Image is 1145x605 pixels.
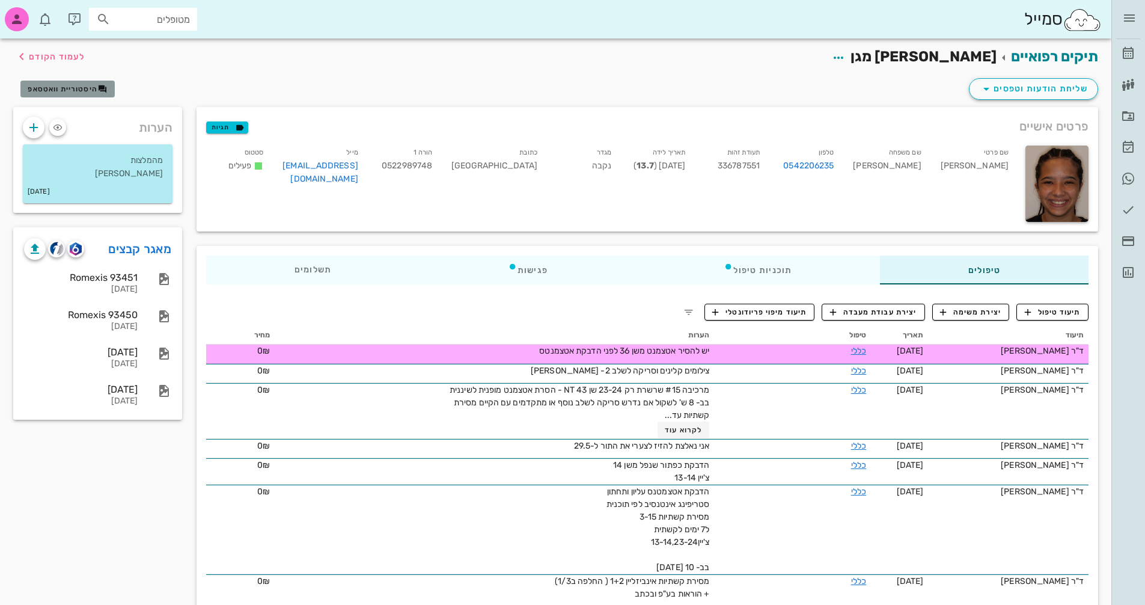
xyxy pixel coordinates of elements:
span: תיעוד טיפול [1025,307,1081,318]
span: 0₪ [257,366,270,376]
a: 0542206235 [783,159,834,173]
span: [DATE] [897,441,924,451]
small: תעודת זהות [727,149,760,156]
span: 0₪ [257,346,270,356]
a: כללי [851,385,866,395]
span: צילומים קלינים וסריקה לשלב 2- [PERSON_NAME] [531,366,709,376]
span: 0₪ [257,487,270,497]
div: נקבה [547,143,621,193]
div: ד"ר [PERSON_NAME] [933,485,1084,498]
span: [DATE] [897,366,924,376]
span: הדבקת אטצמטנס עליון ותחתון סטריפינג אינטנסיב לפי תוכנית מסירת קשתיות 3-15 ל7 ימים לקשתית צ'יין13-... [606,487,710,573]
strong: 13.7 [637,161,653,171]
button: תגיות [206,121,248,134]
small: טלפון [819,149,834,156]
img: romexis logo [70,242,81,256]
div: ד"ר [PERSON_NAME] [933,575,1084,588]
span: לעמוד הקודם [29,52,85,62]
div: פגישות [420,256,636,284]
div: טיפולים [880,256,1089,284]
div: ד"ר [PERSON_NAME] [933,345,1084,357]
a: כללי [851,346,866,356]
span: תג [35,10,43,17]
span: [GEOGRAPHIC_DATA] [451,161,537,171]
span: לקרוא עוד [665,426,702,434]
span: [DATE] [897,576,924,586]
th: טיפול [714,325,871,345]
a: כללי [851,576,866,586]
div: סמייל [1024,7,1102,32]
th: מחיר [206,325,275,345]
div: [PERSON_NAME] [843,143,930,193]
span: 0₪ [257,576,270,586]
div: Romexis 93451 [24,272,138,283]
a: [EMAIL_ADDRESS][DOMAIN_NAME] [282,161,358,184]
div: [DATE] [24,322,138,332]
span: יצירת עבודת מעבדה [830,307,917,318]
button: romexis logo [67,241,84,257]
button: היסטוריית וואטסאפ [20,81,115,97]
button: לעמוד הקודם [14,46,85,67]
button: תיעוד מיפוי פריודונטלי [704,304,815,321]
div: [DATE] [24,346,138,358]
span: [DATE] [897,385,924,395]
button: לקרוא עוד [658,422,710,438]
a: מאגר קבצים [108,239,171,259]
small: [DATE] [28,185,50,198]
span: 336787551 [718,161,760,171]
small: תאריך לידה [653,149,686,156]
div: תוכניות טיפול [636,256,880,284]
div: ד"ר [PERSON_NAME] [933,440,1084,452]
span: [PERSON_NAME] מגן [850,48,997,65]
a: כללי [851,441,866,451]
div: [DATE] [24,284,138,295]
small: כתובת [519,149,537,156]
span: פרטים אישיים [1019,117,1089,136]
div: [DATE] [24,359,138,369]
span: תשלומים [294,266,331,274]
span: אני נאלצת להזיז לצערי את התור ל-29.5 [574,441,710,451]
img: cliniview logo [50,242,64,256]
span: [DATE] [897,346,924,356]
small: סטטוס [245,149,264,156]
p: מהמלצות [PERSON_NAME] [32,154,163,180]
small: מייל [346,149,358,156]
div: 0522989748 [377,159,432,173]
small: שם פרטי [984,149,1009,156]
span: יצירת משימה [940,307,1001,318]
button: תיעוד טיפול [1016,304,1089,321]
span: מרכיבה #15 שרשרת רק 23-24 שן 43 NT - הסרת אטצמנט מופנית לשיננית בב- 8 ש' לשקול אם נדרש סריקה לשלב... [450,385,709,420]
button: cliniview logo [48,241,65,257]
div: [DATE] [24,384,138,395]
small: הורה 1 [414,149,433,156]
span: תגיות [212,122,243,133]
img: SmileCloud logo [1063,8,1102,32]
div: ד"ר [PERSON_NAME] [933,384,1084,396]
span: הדבקת כפתור שנפל משן 14 צ'יין 13-14 [613,460,709,483]
div: ד"ר [PERSON_NAME] [933,459,1084,471]
div: [DATE] [24,396,138,407]
span: 0₪ [257,385,270,395]
button: יצירת עבודת מעבדה [822,304,924,321]
small: מגדר [597,149,611,156]
th: תיעוד [928,325,1089,345]
span: 0₪ [257,460,270,470]
div: הערות [13,107,182,142]
span: [DATE] ( ) [634,161,685,171]
a: כללי [851,460,866,470]
span: פעילים [228,161,252,171]
span: שליחת הודעות וטפסים [979,82,1088,96]
span: [DATE] [897,487,924,497]
button: יצירת משימה [932,304,1010,321]
th: תאריך [871,325,928,345]
a: תיקים רפואיים [1011,48,1098,65]
button: שליחת הודעות וטפסים [969,78,1098,100]
span: יש להסיר אטצמנט משן 36 לפני הדבקת אטצמנטס [539,346,709,356]
div: [PERSON_NAME] [931,143,1018,193]
div: ד"ר [PERSON_NAME] [933,364,1084,377]
div: Romexis 93450 [24,309,138,321]
span: [DATE] [897,460,924,470]
a: כללי [851,487,866,497]
span: היסטוריית וואטסאפ [28,85,97,93]
a: כללי [851,366,866,376]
